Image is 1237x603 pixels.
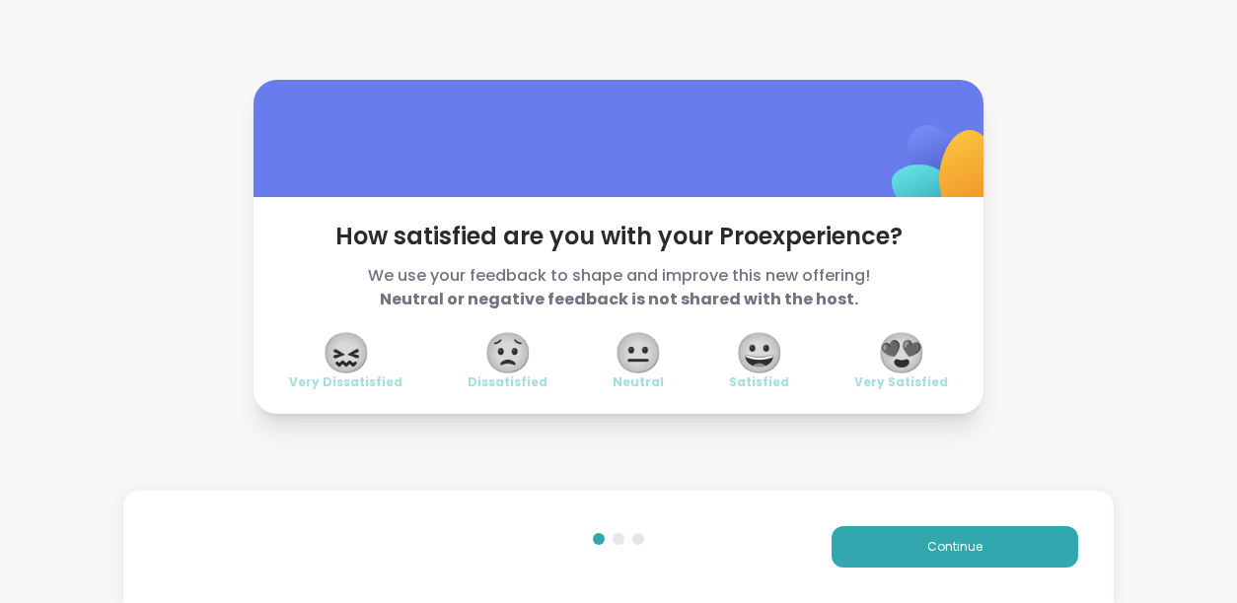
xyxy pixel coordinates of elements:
[729,374,789,390] span: Satisfied
[845,74,1042,270] img: ShareWell Logomark
[289,374,402,390] span: Very Dissatisfied
[735,335,784,370] span: 😀
[613,374,664,390] span: Neutral
[380,288,858,310] b: Neutral or negative feedback is not shared with the host.
[322,335,371,370] span: 😖
[483,335,533,370] span: 😟
[832,526,1078,568] button: Continue
[289,221,948,252] span: How satisfied are you with your Pro experience?
[468,374,547,390] span: Dissatisfied
[854,374,948,390] span: Very Satisfied
[927,538,982,556] span: Continue
[614,335,663,370] span: 😐
[289,264,948,311] span: We use your feedback to shape and improve this new offering!
[877,335,926,370] span: 😍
